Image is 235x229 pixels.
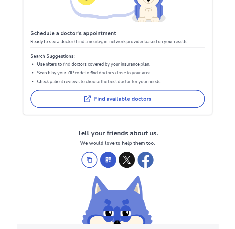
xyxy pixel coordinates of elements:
[17,140,219,147] p: We would love to help them too.
[30,39,205,45] p: Ready to see a doctor? Find a nearby, in-network provider based on your results.
[81,152,97,168] button: Copy URL
[119,152,135,168] button: Share on X
[37,79,205,85] li: Check patient reviews to choose the best doctor for your needs.
[17,128,219,138] h2: Tell your friends about us.
[30,29,205,37] p: Schedule a doctor's appointment
[30,90,205,108] button: Find available doctors
[100,152,116,168] button: Show QR code for share
[138,152,154,168] button: Share on Facebook
[82,176,153,224] img: smily Shiba-inu looking
[94,95,152,103] div: Find available doctors
[37,61,205,67] li: Use filters to find doctors covered by your insurance plan.
[37,70,205,76] li: Search by your ZIP code to find doctors close to your area.
[30,53,205,60] p: Search Suggestions:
